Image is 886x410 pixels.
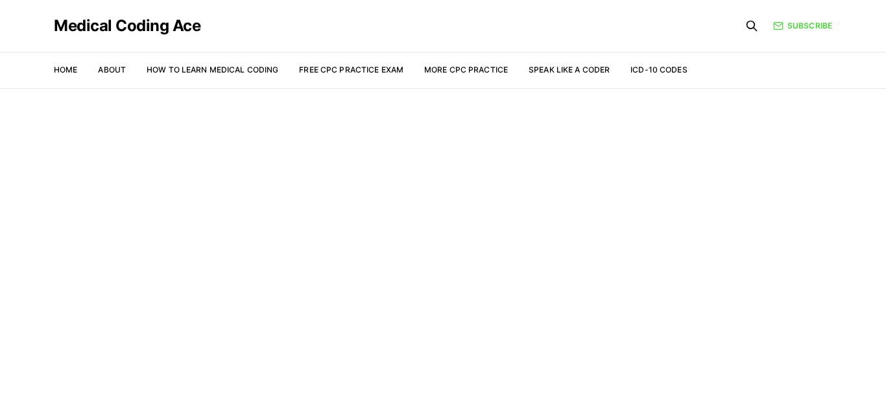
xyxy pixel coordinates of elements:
[54,18,200,34] a: Medical Coding Ace
[299,65,403,74] a: Free CPC Practice Exam
[98,65,126,74] a: About
[529,65,610,74] a: Speak Like a Coder
[630,65,687,74] a: ICD-10 Codes
[773,20,832,32] a: Subscribe
[147,65,278,74] a: How to Learn Medical Coding
[424,65,508,74] a: More CPC Practice
[54,65,77,74] a: Home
